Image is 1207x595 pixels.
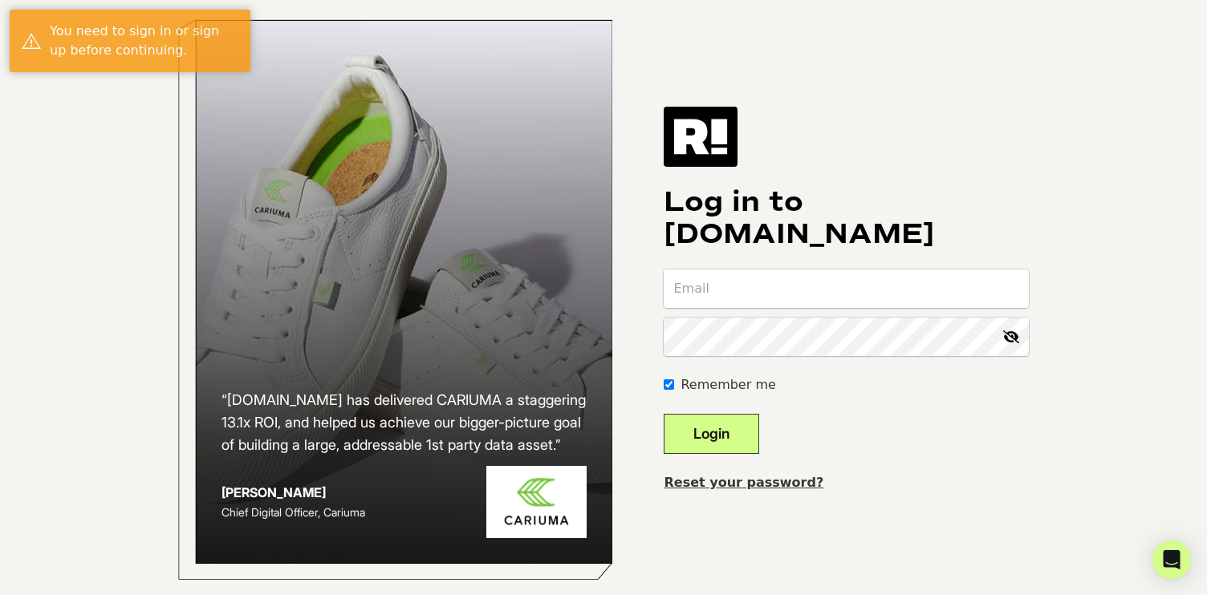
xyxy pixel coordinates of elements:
img: Cariuma [486,466,587,539]
label: Remember me [681,375,775,395]
button: Login [664,414,759,454]
strong: [PERSON_NAME] [221,484,326,500]
span: Chief Digital Officer, Cariuma [221,505,365,519]
img: Retention.com [664,107,738,166]
h1: Log in to [DOMAIN_NAME] [664,186,1029,250]
div: You need to sign in or sign up before continuing. [50,22,238,60]
input: Email [664,269,1029,308]
h2: “[DOMAIN_NAME] has delivered CARIUMA a staggering 13.1x ROI, and helped us achieve our bigger-pic... [221,389,587,456]
div: Open Intercom Messenger [1152,540,1191,579]
a: Reset your password? [664,475,823,490]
